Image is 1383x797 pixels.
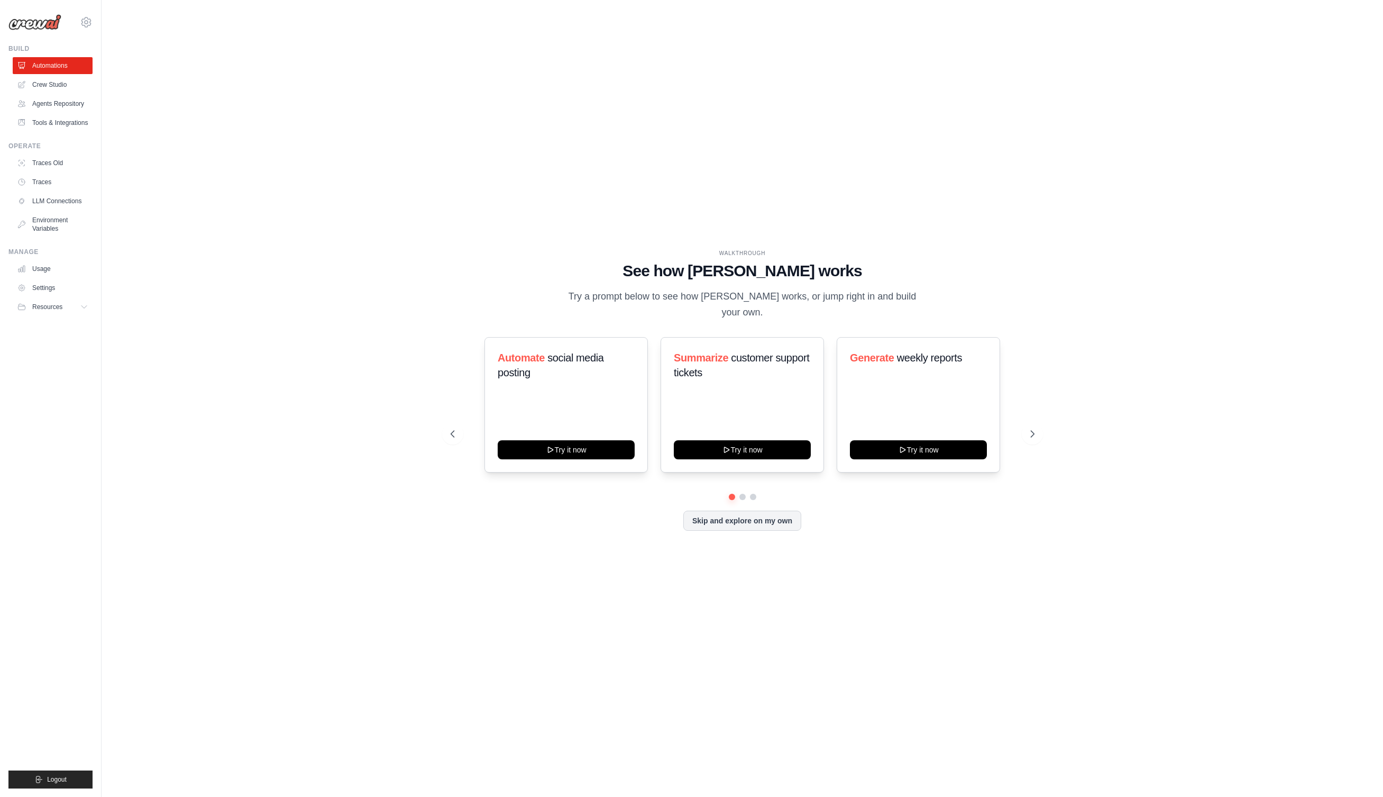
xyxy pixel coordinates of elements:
a: Traces Old [13,155,93,171]
a: Usage [13,260,93,277]
span: customer support tickets [674,352,809,378]
span: Resources [32,303,62,311]
a: LLM Connections [13,193,93,210]
img: Logo [8,14,61,30]
div: Build [8,44,93,53]
a: Settings [13,279,93,296]
a: Crew Studio [13,76,93,93]
button: Skip and explore on my own [683,511,801,531]
button: Resources [13,298,93,315]
div: Manage [8,248,93,256]
button: Try it now [850,440,987,459]
p: Try a prompt below to see how [PERSON_NAME] works, or jump right in and build your own. [565,289,920,320]
a: Agents Repository [13,95,93,112]
a: Tools & Integrations [13,114,93,131]
span: social media posting [498,352,604,378]
div: Operate [8,142,93,150]
span: Summarize [674,352,728,364]
a: Environment Variables [13,212,93,237]
div: WALKTHROUGH [451,249,1034,257]
h1: See how [PERSON_NAME] works [451,261,1034,280]
a: Automations [13,57,93,74]
a: Traces [13,174,93,191]
button: Logout [8,771,93,789]
span: Generate [850,352,894,364]
span: Logout [47,775,67,784]
button: Try it now [674,440,811,459]
span: weekly reports [897,352,962,364]
span: Automate [498,352,545,364]
button: Try it now [498,440,635,459]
